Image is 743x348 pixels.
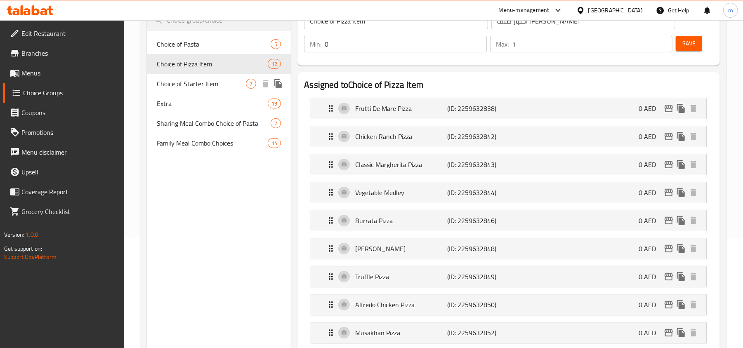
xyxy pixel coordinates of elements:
[271,40,281,48] span: 5
[311,238,706,259] div: Expand
[687,158,700,171] button: delete
[3,202,124,221] a: Grocery Checklist
[271,39,281,49] div: Choices
[663,130,675,143] button: edit
[157,118,271,128] span: Sharing Meal Combo Choice of Pasta
[355,272,447,282] p: Truffle Pizza
[21,167,118,177] span: Upsell
[687,242,700,255] button: delete
[675,327,687,339] button: duplicate
[675,158,687,171] button: duplicate
[663,299,675,311] button: edit
[311,182,706,203] div: Expand
[271,120,281,127] span: 7
[304,179,713,207] li: Expand
[23,88,118,98] span: Choice Groups
[639,300,663,310] p: 0 AED
[675,186,687,199] button: duplicate
[663,186,675,199] button: edit
[147,74,291,94] div: Choice of Starter Item7deleteduplicate
[304,263,713,291] li: Expand
[448,244,509,254] p: (ID: 2259632848)
[268,139,281,147] span: 14
[147,113,291,133] div: Sharing Meal Combo Choice of Pasta7
[663,102,675,115] button: edit
[157,99,268,108] span: Extra
[157,59,268,69] span: Choice of Pizza Item
[311,294,706,315] div: Expand
[663,327,675,339] button: edit
[21,207,118,216] span: Grocery Checklist
[246,79,256,89] div: Choices
[4,243,42,254] span: Get support on:
[21,68,118,78] span: Menus
[448,103,509,113] p: (ID: 2259632838)
[3,122,124,142] a: Promotions
[687,186,700,199] button: delete
[21,28,118,38] span: Edit Restaurant
[588,6,643,15] div: [GEOGRAPHIC_DATA]
[687,299,700,311] button: delete
[728,6,733,15] span: m
[682,38,696,49] span: Save
[448,160,509,169] p: (ID: 2259632843)
[268,60,281,68] span: 12
[3,83,124,103] a: Choice Groups
[311,210,706,231] div: Expand
[157,138,268,148] span: Family Meal Combo Choices
[3,162,124,182] a: Upsell
[355,300,447,310] p: Alfredo Chicken Pizza
[246,80,256,88] span: 7
[639,328,663,338] p: 0 AED
[311,322,706,343] div: Expand
[663,214,675,227] button: edit
[496,39,509,49] p: Max:
[311,154,706,175] div: Expand
[3,63,124,83] a: Menus
[687,130,700,143] button: delete
[304,207,713,235] li: Expand
[304,122,713,150] li: Expand
[663,242,675,255] button: edit
[663,158,675,171] button: edit
[355,160,447,169] p: Classic Margherita Pizza
[3,103,124,122] a: Coupons
[21,187,118,197] span: Coverage Report
[310,39,321,49] p: Min:
[147,34,291,54] div: Choice of Pasta5
[355,132,447,141] p: Chicken Ranch Pizza
[3,182,124,202] a: Coverage Report
[311,98,706,119] div: Expand
[448,188,509,198] p: (ID: 2259632844)
[687,214,700,227] button: delete
[355,216,447,226] p: Burrata Pizza
[147,133,291,153] div: Family Meal Combo Choices14
[639,244,663,254] p: 0 AED
[311,266,706,287] div: Expand
[639,160,663,169] p: 0 AED
[21,147,118,157] span: Menu disclaimer
[21,48,118,58] span: Branches
[311,126,706,147] div: Expand
[147,94,291,113] div: Extra19
[304,291,713,319] li: Expand
[676,36,702,51] button: Save
[272,78,284,90] button: duplicate
[639,132,663,141] p: 0 AED
[26,229,38,240] span: 1.0.0
[355,103,447,113] p: Frutti De Mare Pizza
[355,328,447,338] p: Musakhan Pizza
[675,214,687,227] button: duplicate
[355,244,447,254] p: [PERSON_NAME]
[157,79,246,89] span: Choice of Starter Item
[675,242,687,255] button: duplicate
[639,188,663,198] p: 0 AED
[4,252,57,262] a: Support.OpsPlatform
[304,150,713,179] li: Expand
[268,100,281,108] span: 19
[304,79,713,91] h2: Assigned to Choice of Pizza Item
[448,328,509,338] p: (ID: 2259632852)
[304,235,713,263] li: Expand
[448,300,509,310] p: (ID: 2259632850)
[675,299,687,311] button: duplicate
